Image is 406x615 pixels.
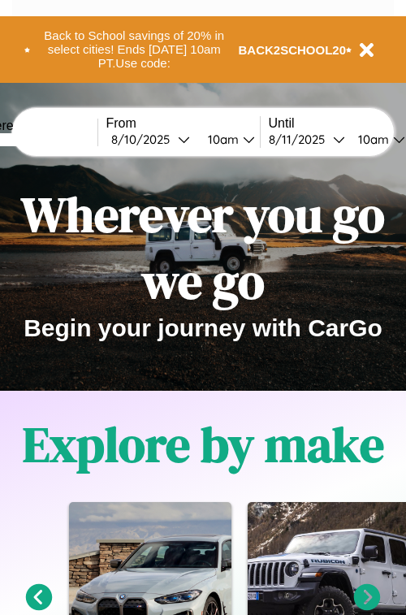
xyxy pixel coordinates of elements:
label: From [106,116,260,131]
b: BACK2SCHOOL20 [239,43,347,57]
div: 8 / 10 / 2025 [111,132,178,147]
button: 8/10/2025 [106,131,195,148]
div: 10am [350,132,393,147]
h1: Explore by make [23,411,384,478]
div: 10am [200,132,243,147]
button: Back to School savings of 20% in select cities! Ends [DATE] 10am PT.Use code: [30,24,239,75]
div: 8 / 11 / 2025 [269,132,333,147]
button: 10am [195,131,260,148]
